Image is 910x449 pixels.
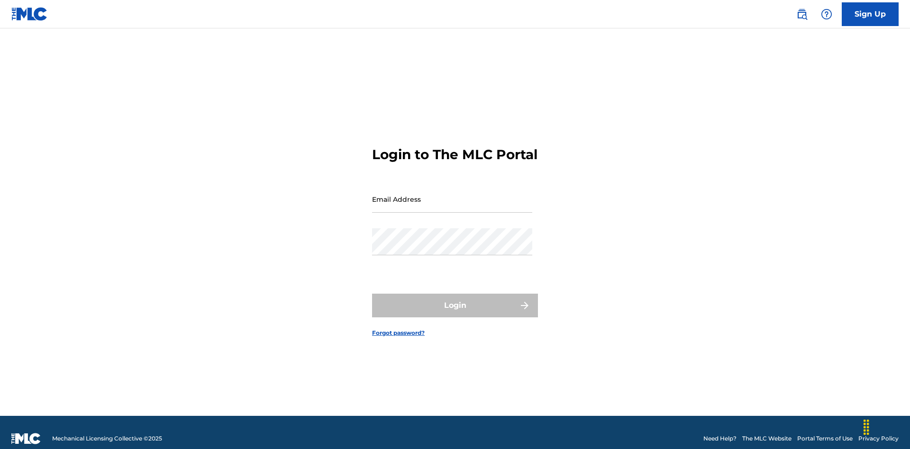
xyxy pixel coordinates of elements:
img: help [821,9,832,20]
img: search [796,9,808,20]
div: Help [817,5,836,24]
iframe: Chat Widget [863,404,910,449]
span: Mechanical Licensing Collective © 2025 [52,434,162,443]
a: Forgot password? [372,329,425,337]
a: Public Search [792,5,811,24]
div: Drag [859,413,874,441]
a: Sign Up [842,2,899,26]
a: Portal Terms of Use [797,434,853,443]
img: logo [11,433,41,444]
a: Privacy Policy [858,434,899,443]
a: Need Help? [703,434,737,443]
a: The MLC Website [742,434,792,443]
img: MLC Logo [11,7,48,21]
h3: Login to The MLC Portal [372,146,537,163]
